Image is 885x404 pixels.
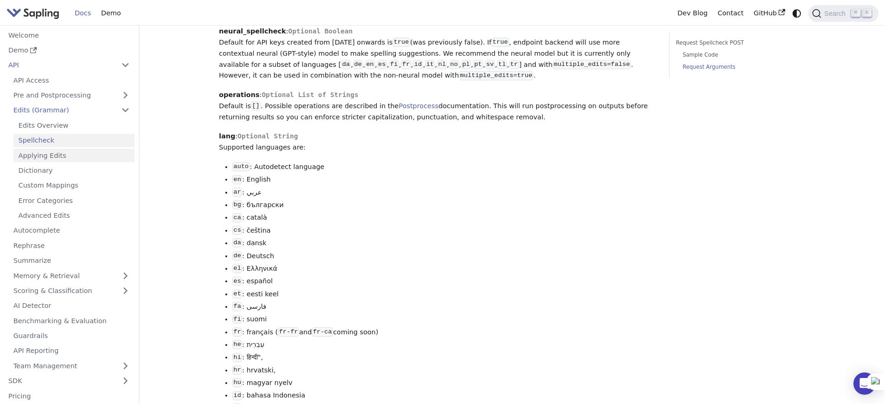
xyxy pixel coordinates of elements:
[3,374,116,388] a: SDK
[8,239,135,252] a: Rephrase
[232,289,242,299] code: et
[8,224,135,237] a: Autocomplete
[232,302,242,311] code: fa
[232,251,656,262] li: : Deutsch
[232,263,656,274] li: : Ελληνικά
[232,226,242,235] code: cs
[232,339,656,351] li: : עִבְרִית
[312,327,333,337] code: fr-ca
[232,238,656,249] li: : dansk
[13,209,135,222] a: Advanced Edits
[8,269,135,282] a: Memory & Retrieval
[70,6,96,20] a: Docs
[389,60,399,69] code: fi
[96,6,126,20] a: Demo
[821,10,851,17] span: Search
[8,329,135,343] a: Guardrails
[676,39,802,47] a: Request Spellcheck POST
[682,51,799,59] a: Sample Code
[232,162,656,173] li: : Autodetect language
[473,60,483,69] code: pt
[8,104,135,117] a: Edits (Grammar)
[219,27,286,35] strong: neural_spellcheck
[232,187,656,198] li: : عربي
[353,60,363,69] code: de
[219,90,656,123] p: : Default is . Possible operations are described in the documentation. This will run postprocessi...
[509,60,519,69] code: tr
[7,7,59,20] img: Sapling.ai
[449,60,459,69] code: no
[853,372,876,395] div: Open Intercom Messenger
[497,60,507,69] code: tl
[8,89,135,102] a: Pre and Postprocessing
[8,284,135,298] a: Scoring & Classification
[851,9,860,17] kbd: ⌘
[232,378,242,387] code: hu
[672,6,712,20] a: Dev Blog
[232,162,250,171] code: auto
[341,60,351,69] code: da
[3,44,135,57] a: Demo
[232,276,656,287] li: : español
[232,200,656,211] li: : български
[232,213,242,222] code: ca
[748,6,790,20] a: GitHub
[232,174,656,185] li: : English
[13,164,135,177] a: Dictionary
[399,102,438,110] a: Postprocess
[365,60,375,69] code: en
[278,327,299,337] code: fr-fr
[459,71,534,80] code: multiple_edits=true
[232,289,656,300] li: : eesti keel
[262,91,358,98] span: Optional List of Strings
[116,374,135,388] button: Expand sidebar category 'SDK'
[3,389,135,403] a: Pricing
[713,6,749,20] a: Contact
[682,63,799,72] a: Request Arguments
[232,391,242,400] code: id
[808,5,878,22] button: Search (Command+K)
[232,327,242,337] code: fr
[232,390,656,401] li: : bahasa Indonesia
[3,59,116,72] a: API
[401,60,411,69] code: fr
[232,365,656,376] li: : hrvatski,
[862,9,872,17] kbd: K
[8,254,135,267] a: Summarize
[461,60,471,69] code: pl
[251,101,261,111] code: []
[232,314,656,325] li: : suomi
[232,188,242,197] code: ar
[8,73,135,87] a: API Access
[232,264,242,273] code: el
[232,277,242,286] code: es
[8,299,135,313] a: AI Detector
[116,59,135,72] button: Collapse sidebar category 'API'
[425,60,435,69] code: it
[553,60,631,69] code: multiple_edits=false
[393,38,410,47] code: true
[8,359,135,372] a: Team Management
[7,7,63,20] a: Sapling.ai
[3,28,135,42] a: Welcome
[492,38,509,47] code: true
[232,340,242,349] code: he
[13,118,135,132] a: Edits Overview
[232,353,242,362] code: hi
[232,212,656,223] li: : català
[232,251,242,261] code: de
[13,194,135,207] a: Error Categories
[8,314,135,327] a: Benchmarking & Evaluation
[232,200,242,209] code: bg
[437,60,447,69] code: nl
[232,327,656,338] li: : français ( and coming soon)
[232,175,242,184] code: en
[288,27,353,35] span: Optional Boolean
[232,315,242,324] code: fi
[219,132,235,140] strong: lang
[377,60,387,69] code: es
[13,149,135,162] a: Applying Edits
[232,365,242,375] code: hr
[232,301,656,313] li: : فارسی
[219,91,259,98] strong: operations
